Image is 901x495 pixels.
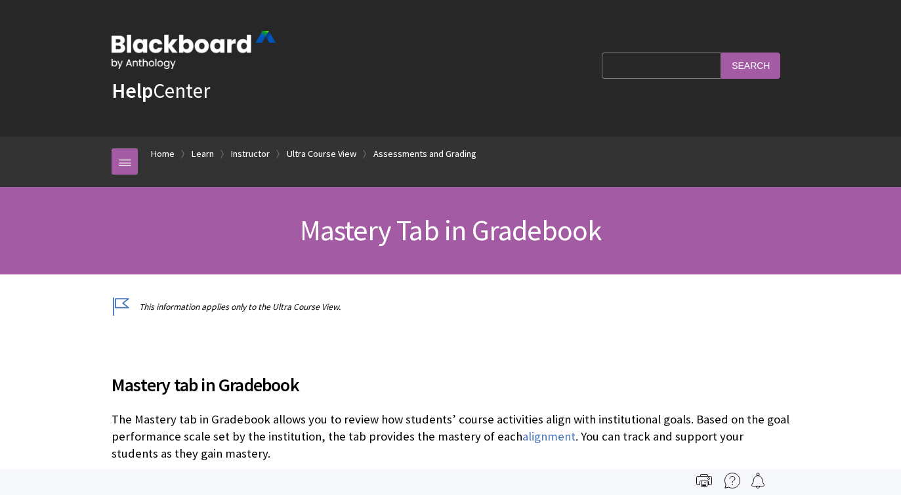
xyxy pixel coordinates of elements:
[287,146,356,162] a: Ultra Course View
[724,473,740,488] img: More help
[151,146,175,162] a: Home
[373,146,476,162] a: Assessments and Grading
[522,429,576,444] a: alignment
[231,146,270,162] a: Instructor
[112,77,153,104] strong: Help
[696,473,712,488] img: Print
[112,411,789,463] p: The Mastery tab in Gradebook allows you to review how students’ course activities align with inst...
[750,473,766,488] img: Follow this page
[721,53,780,78] input: Search
[112,301,789,313] p: This information applies only to the Ultra Course View.
[112,31,276,69] img: Blackboard by Anthology
[192,146,214,162] a: Learn
[112,77,210,104] a: HelpCenter
[112,355,789,398] h2: Mastery tab in Gradebook
[300,212,602,248] span: Mastery Tab in Gradebook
